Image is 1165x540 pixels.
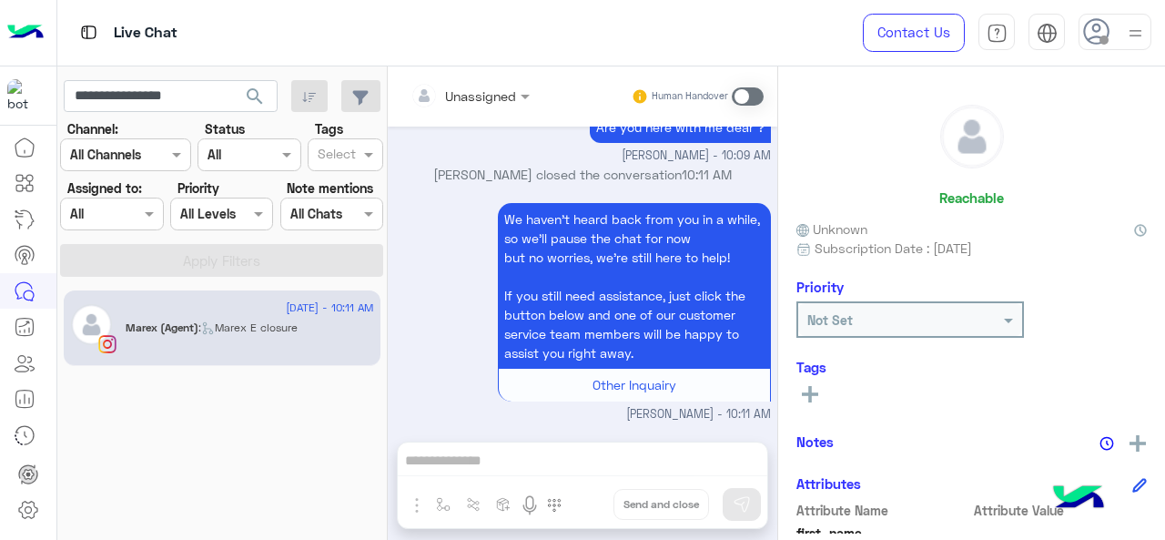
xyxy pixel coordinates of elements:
h6: Tags [796,359,1147,375]
img: defaultAdmin.png [71,304,112,345]
p: 18/8/2025, 10:09 AM [590,111,771,143]
p: [PERSON_NAME] closed the conversation [395,165,771,184]
img: profile [1124,22,1147,45]
span: [PERSON_NAME] - 10:11 AM [626,406,771,423]
img: defaultAdmin.png [941,106,1003,168]
span: Marex (Agent) [126,321,198,334]
h6: Priority [796,279,844,295]
span: Attribute Value [974,501,1148,520]
div: Select [315,144,356,168]
button: Apply Filters [60,244,383,277]
img: tab [987,23,1008,44]
label: Status [205,119,245,138]
h6: Reachable [939,189,1004,206]
img: add [1130,435,1146,452]
button: search [233,80,278,119]
img: hulul-logo.png [1047,467,1110,531]
h6: Notes [796,433,834,450]
label: Note mentions [287,178,373,198]
img: tab [1037,23,1058,44]
span: : Marex E closure [198,321,298,334]
label: Tags [315,119,343,138]
p: Live Chat [114,21,177,46]
span: Other Inquairy [593,377,676,392]
img: Logo [7,14,44,52]
small: Human Handover [652,89,728,104]
button: Send and close [613,489,709,520]
a: tab [978,14,1015,52]
span: [PERSON_NAME] - 10:09 AM [622,148,771,165]
img: 317874714732967 [7,79,40,112]
span: 10:11 AM [682,167,732,182]
h6: Attributes [796,475,861,492]
img: tab [77,21,100,44]
span: Attribute Name [796,501,970,520]
span: Subscription Date : [DATE] [815,239,972,258]
span: [DATE] - 10:11 AM [286,300,373,316]
a: Contact Us [863,14,965,52]
label: Channel: [67,119,118,138]
img: Instagram [98,335,116,353]
span: Unknown [796,219,867,239]
span: search [244,86,266,107]
img: notes [1099,436,1114,451]
label: Priority [177,178,219,198]
label: Assigned to: [67,178,142,198]
p: 18/8/2025, 10:11 AM [498,203,771,369]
